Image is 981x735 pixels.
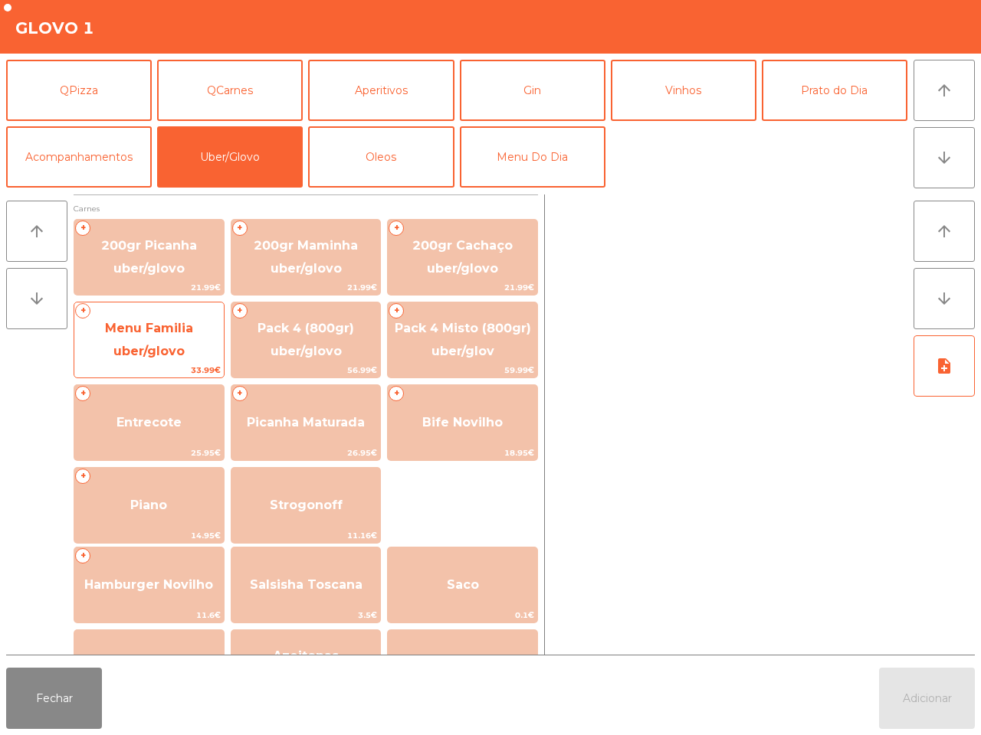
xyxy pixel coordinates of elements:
[231,280,381,295] span: 21.99€
[914,127,975,188] button: arrow_downward
[935,81,953,100] i: arrow_upward
[388,446,537,460] span: 18.95€
[15,17,94,40] h4: Glovo 1
[412,238,513,276] span: 200gr Cachaço uber/glovo
[460,126,605,188] button: Menu Do Dia
[74,608,224,622] span: 11.6€
[935,357,953,375] i: note_add
[389,303,404,318] span: +
[611,60,756,121] button: Vinhos
[74,446,224,460] span: 25.95€
[75,548,90,563] span: +
[105,321,193,358] span: Menu Familia uber/glovo
[247,415,365,430] span: Picanha Maturada
[28,289,46,308] i: arrow_downward
[254,238,358,276] span: 200gr Maminha uber/glovo
[308,126,454,188] button: Oleos
[935,222,953,240] i: arrow_upward
[28,222,46,240] i: arrow_upward
[231,363,381,377] span: 56.99€
[6,126,152,188] button: Acompanhamentos
[232,220,248,236] span: +
[74,201,538,216] span: Carnes
[270,498,343,512] span: Strogonoff
[232,303,248,318] span: +
[130,498,167,512] span: Piano
[231,608,381,622] span: 3.5€
[914,201,975,262] button: arrow_upward
[75,469,90,484] span: +
[75,303,90,318] span: +
[6,201,67,262] button: arrow_upward
[447,577,479,592] span: Saco
[935,149,953,167] i: arrow_downward
[84,577,213,592] span: Hamburger Novilho
[308,60,454,121] button: Aperitivos
[258,321,354,358] span: Pack 4 (800gr) uber/glovo
[422,415,503,430] span: Bife Novilho
[388,280,537,295] span: 21.99€
[75,386,90,401] span: +
[935,289,953,308] i: arrow_downward
[231,528,381,543] span: 11.16€
[75,220,90,236] span: +
[101,238,197,276] span: 200gr Picanha uber/glovo
[914,268,975,329] button: arrow_downward
[395,321,531,358] span: Pack 4 Misto (800gr) uber/glov
[264,648,347,686] span: Azeitonas Temperadas
[460,60,605,121] button: Gin
[762,60,907,121] button: Prato do Dia
[74,280,224,295] span: 21.99€
[74,363,224,377] span: 33.99€
[250,577,363,592] span: Salsisha Toscana
[389,386,404,401] span: +
[232,386,248,401] span: +
[6,268,67,329] button: arrow_downward
[6,668,102,729] button: Fechar
[388,363,537,377] span: 59.99€
[389,220,404,236] span: +
[388,608,537,622] span: 0.1€
[157,126,303,188] button: Uber/Glovo
[157,60,303,121] button: QCarnes
[914,335,975,397] button: note_add
[914,60,975,121] button: arrow_upward
[116,415,182,430] span: Entrecote
[231,446,381,460] span: 26.95€
[6,60,152,121] button: QPizza
[74,528,224,543] span: 14.95€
